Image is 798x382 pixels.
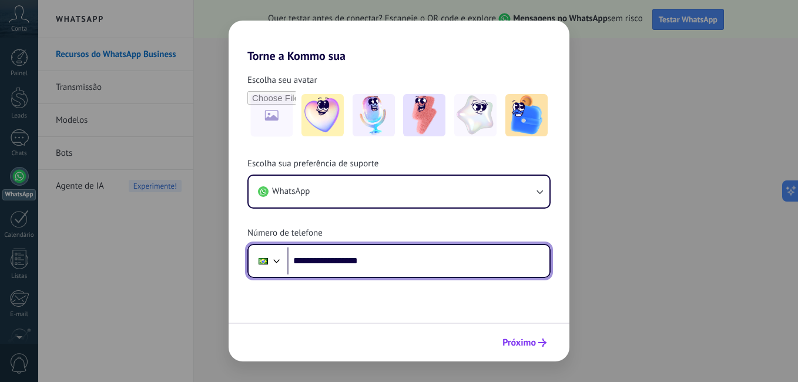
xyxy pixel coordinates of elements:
[353,94,395,136] img: -2.jpeg
[403,94,445,136] img: -3.jpeg
[454,94,497,136] img: -4.jpeg
[247,227,323,239] span: Número de telefone
[502,339,536,347] span: Próximo
[252,249,274,273] div: Brazil: + 55
[301,94,344,136] img: -1.jpeg
[249,176,549,207] button: WhatsApp
[247,75,317,86] span: Escolha seu avatar
[272,186,310,197] span: WhatsApp
[229,21,569,63] h2: Torne a Kommo sua
[497,333,552,353] button: Próximo
[247,158,378,170] span: Escolha sua preferência de suporte
[505,94,548,136] img: -5.jpeg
